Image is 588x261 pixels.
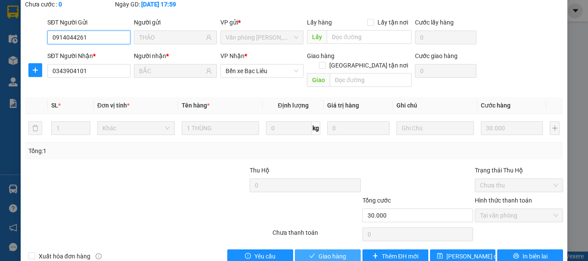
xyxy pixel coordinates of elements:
[326,61,412,70] span: [GEOGRAPHIC_DATA] tận nơi
[139,66,204,76] input: Tên người nhận
[415,19,454,26] label: Cước lấy hàng
[550,121,560,135] button: plus
[220,52,244,59] span: VP Nhận
[307,52,334,59] span: Giao hàng
[513,253,519,260] span: printer
[372,253,378,260] span: plus
[415,64,477,78] input: Cước giao hàng
[28,63,42,77] button: plus
[220,18,303,27] div: VP gửi
[245,253,251,260] span: exclamation-circle
[327,102,359,109] span: Giá trị hàng
[307,19,332,26] span: Lấy hàng
[182,121,259,135] input: VD: Bàn, Ghế
[134,51,217,61] div: Người nhận
[226,64,298,77] span: Bến xe Bạc Liêu
[226,31,298,44] span: Văn phòng Hồ Chí Minh
[307,73,330,87] span: Giao
[250,167,269,174] span: Thu Hộ
[35,252,94,261] span: Xuất hóa đơn hàng
[481,121,543,135] input: 0
[480,179,558,192] span: Chưa thu
[481,102,511,109] span: Cước hàng
[139,33,204,42] input: Tên người gửi
[480,209,558,222] span: Tại văn phòng
[362,197,391,204] span: Tổng cước
[475,166,563,175] div: Trạng thái Thu Hộ
[307,30,327,44] span: Lấy
[28,146,228,156] div: Tổng: 1
[47,18,130,27] div: SĐT Người Gửi
[254,252,275,261] span: Yêu cầu
[206,34,212,40] span: user
[330,73,412,87] input: Dọc đường
[523,252,548,261] span: In biên lai
[96,253,102,259] span: info-circle
[446,252,528,261] span: [PERSON_NAME] chuyển hoàn
[437,253,443,260] span: save
[141,1,176,8] b: [DATE] 17:59
[206,68,212,74] span: user
[396,121,474,135] input: Ghi Chú
[309,253,315,260] span: check
[415,52,458,59] label: Cước giao hàng
[102,122,170,135] span: Khác
[327,30,412,44] input: Dọc đường
[393,97,477,114] th: Ghi chú
[312,121,320,135] span: kg
[47,51,130,61] div: SĐT Người Nhận
[29,67,42,74] span: plus
[278,102,308,109] span: Định lượng
[475,197,532,204] label: Hình thức thanh toán
[182,102,210,109] span: Tên hàng
[319,252,346,261] span: Giao hàng
[272,228,362,243] div: Chưa thanh toán
[415,31,477,44] input: Cước lấy hàng
[327,121,389,135] input: 0
[28,121,42,135] button: delete
[59,1,62,8] b: 0
[134,18,217,27] div: Người gửi
[374,18,412,27] span: Lấy tận nơi
[97,102,130,109] span: Đơn vị tính
[382,252,418,261] span: Thêm ĐH mới
[51,102,58,109] span: SL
